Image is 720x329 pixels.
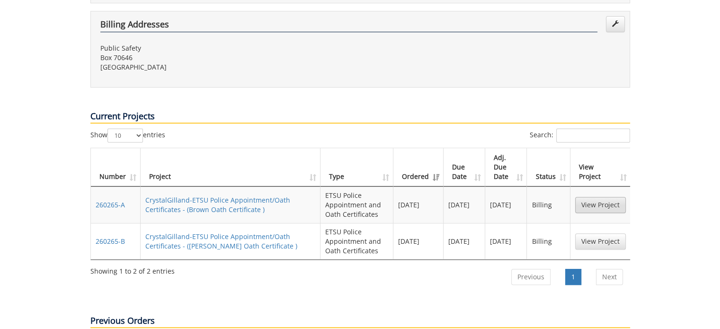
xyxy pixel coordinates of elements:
a: Next [596,269,623,285]
label: Search: [530,128,630,142]
p: Box 70646 [100,53,353,62]
a: Edit Addresses [606,16,625,32]
td: Billing [527,187,570,223]
th: Number: activate to sort column ascending [91,148,141,187]
td: ETSU Police Appointment and Oath Certificates [320,223,393,259]
th: Ordered: activate to sort column ascending [393,148,444,187]
th: Status: activate to sort column ascending [527,148,570,187]
th: View Project: activate to sort column ascending [570,148,631,187]
a: View Project [575,197,626,213]
input: Search: [556,128,630,142]
select: Showentries [107,128,143,142]
td: Billing [527,223,570,259]
a: CrystalGilland-ETSU Police Appointment/Oath Certificates - ([PERSON_NAME] Oath Certificate ) [145,232,297,250]
a: CrystalGilland-ETSU Police Appointment/Oath Certificates - (Brown Oath Certificate ) [145,196,290,214]
h4: Billing Addresses [100,20,597,32]
p: Current Projects [90,110,630,124]
td: [DATE] [485,187,527,223]
p: Public Safety [100,44,353,53]
th: Type: activate to sort column ascending [320,148,393,187]
td: [DATE] [444,223,485,259]
a: Previous [511,269,551,285]
td: [DATE] [485,223,527,259]
td: [DATE] [444,187,485,223]
div: Showing 1 to 2 of 2 entries [90,263,175,276]
td: [DATE] [393,187,444,223]
label: Show entries [90,128,165,142]
td: [DATE] [393,223,444,259]
a: 1 [565,269,581,285]
a: View Project [575,233,626,249]
th: Adj. Due Date: activate to sort column ascending [485,148,527,187]
a: 260265-B [96,237,125,246]
p: [GEOGRAPHIC_DATA] [100,62,353,72]
a: 260265-A [96,200,125,209]
p: Previous Orders [90,315,630,328]
th: Project: activate to sort column ascending [141,148,321,187]
td: ETSU Police Appointment and Oath Certificates [320,187,393,223]
th: Due Date: activate to sort column ascending [444,148,485,187]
